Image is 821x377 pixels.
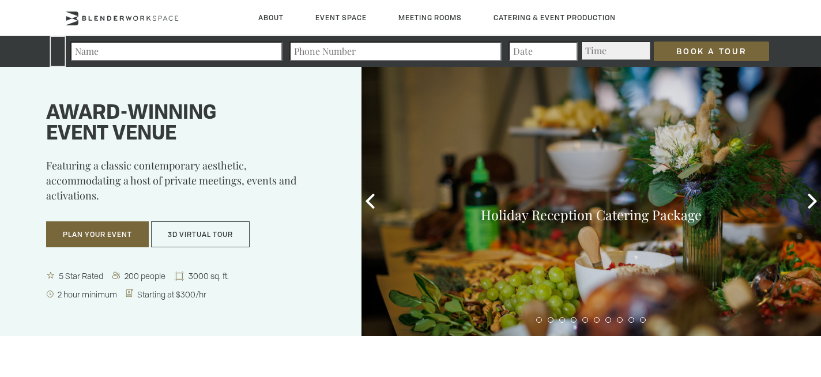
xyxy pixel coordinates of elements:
[57,270,107,281] span: 5 Star Rated
[481,206,702,224] a: Holiday Reception Catering Package
[70,42,283,61] input: Name
[135,289,210,300] span: Starting at $300/hr
[46,221,149,248] button: Plan Your Event
[509,42,578,61] input: Date
[289,42,502,61] input: Phone Number
[55,289,120,300] span: 2 hour minimum
[186,270,232,281] span: 3000 sq. ft.
[122,270,169,281] span: 200 people
[46,103,333,145] h1: Award-winning event venue
[46,158,333,211] p: Featuring a classic contemporary aesthetic, accommodating a host of private meetings, events and ...
[151,221,250,248] button: 3D Virtual Tour
[654,42,769,61] input: Book a Tour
